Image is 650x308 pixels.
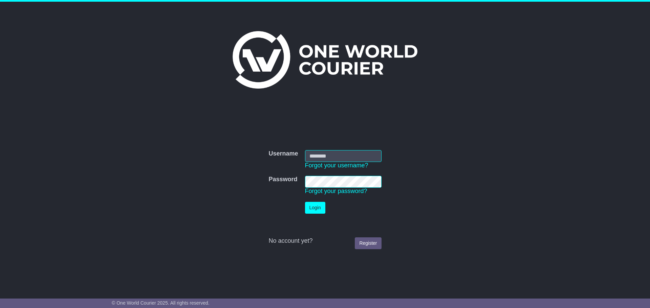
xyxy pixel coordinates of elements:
a: Forgot your username? [305,162,368,169]
div: No account yet? [268,237,381,245]
a: Forgot your password? [305,188,367,194]
span: © One World Courier 2025. All rights reserved. [112,300,210,306]
label: Password [268,176,297,183]
img: One World [233,31,417,89]
button: Login [305,202,325,214]
label: Username [268,150,298,158]
a: Register [355,237,381,249]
